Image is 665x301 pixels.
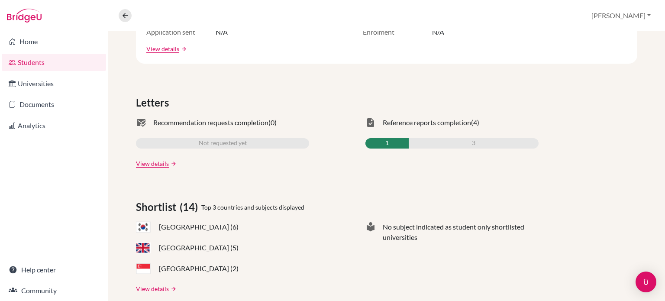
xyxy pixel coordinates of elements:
[432,27,444,37] span: N/A
[136,284,169,293] a: View details
[136,117,146,128] span: mark_email_read
[146,44,179,53] a: View details
[159,263,239,274] span: [GEOGRAPHIC_DATA] (2)
[169,161,177,167] a: arrow_forward
[169,286,177,292] a: arrow_forward
[365,117,376,128] span: task
[385,138,389,149] span: 1
[136,222,151,233] span: KR
[136,243,151,253] span: GB
[201,203,304,212] span: Top 3 countries and subjects displayed
[216,27,228,37] span: N/A
[2,282,106,299] a: Community
[363,27,432,37] span: Enrolment
[2,75,106,92] a: Universities
[268,117,277,128] span: (0)
[2,261,106,278] a: Help center
[136,159,169,168] a: View details
[7,9,42,23] img: Bridge-U
[153,117,268,128] span: Recommendation requests completion
[146,27,216,37] span: Application sent
[471,117,479,128] span: (4)
[159,243,239,253] span: [GEOGRAPHIC_DATA] (5)
[180,199,201,215] span: (14)
[136,263,151,274] span: SG
[136,199,180,215] span: Shortlist
[136,95,172,110] span: Letters
[636,272,656,292] div: Open Intercom Messenger
[179,46,187,52] a: arrow_forward
[2,33,106,50] a: Home
[472,138,475,149] span: 3
[365,222,376,243] span: local_library
[383,117,471,128] span: Reference reports completion
[199,138,247,149] span: Not requested yet
[2,54,106,71] a: Students
[159,222,239,232] span: [GEOGRAPHIC_DATA] (6)
[2,117,106,134] a: Analytics
[383,222,539,243] span: No subject indicated as student only shortlisted universities
[2,96,106,113] a: Documents
[588,7,655,24] button: [PERSON_NAME]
